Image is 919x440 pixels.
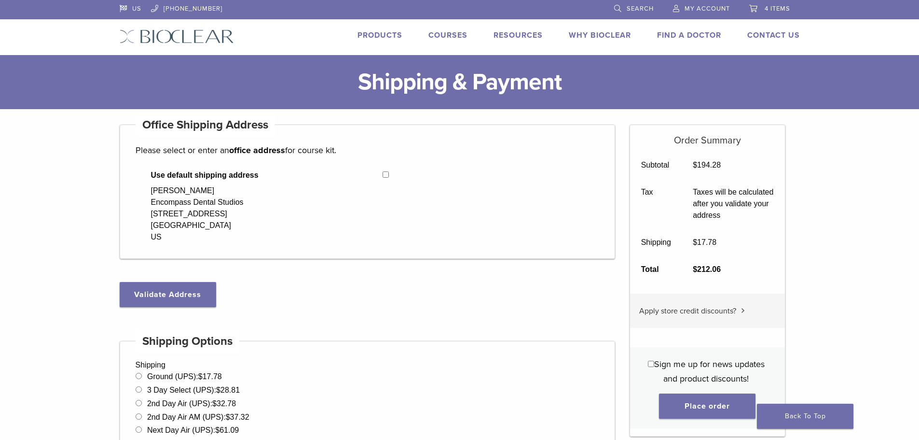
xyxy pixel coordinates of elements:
span: My Account [685,5,730,13]
bdi: 28.81 [216,386,240,394]
th: Shipping [630,229,682,256]
span: Search [627,5,654,13]
button: Validate Address [120,282,216,307]
th: Total [630,256,682,283]
span: $ [198,372,203,381]
a: Why Bioclear [569,30,631,40]
bdi: 37.32 [226,413,249,421]
label: Ground (UPS): [147,372,222,381]
a: Resources [494,30,543,40]
a: Courses [428,30,467,40]
td: Taxes will be calculated after you validate your address [682,179,785,229]
img: Bioclear [120,29,234,43]
label: 2nd Day Air (UPS): [147,399,236,408]
label: 3 Day Select (UPS): [147,386,240,394]
bdi: 32.78 [212,399,236,408]
a: Find A Doctor [657,30,721,40]
bdi: 212.06 [693,265,721,273]
span: $ [693,265,697,273]
span: Use default shipping address [151,170,383,181]
span: $ [215,426,219,434]
h4: Office Shipping Address [136,114,275,137]
th: Tax [630,179,682,229]
a: Back To Top [757,404,853,429]
label: Next Day Air (UPS): [147,426,239,434]
bdi: 194.28 [693,161,721,169]
span: Apply store credit discounts? [639,306,736,316]
h5: Order Summary [630,125,785,146]
span: $ [216,386,220,394]
input: Sign me up for news updates and product discounts! [648,361,654,367]
span: 4 items [765,5,790,13]
a: Contact Us [747,30,800,40]
span: $ [693,161,697,169]
a: Products [357,30,402,40]
strong: office address [229,145,285,156]
span: $ [226,413,230,421]
bdi: 61.09 [215,426,239,434]
label: 2nd Day Air AM (UPS): [147,413,249,421]
span: $ [212,399,217,408]
span: $ [693,238,697,246]
bdi: 17.78 [198,372,222,381]
bdi: 17.78 [693,238,716,246]
button: Place order [659,394,755,419]
div: [PERSON_NAME] Encompass Dental Studios [STREET_ADDRESS] [GEOGRAPHIC_DATA] US [151,185,244,243]
span: Sign me up for news updates and product discounts! [654,359,765,384]
img: caret.svg [741,308,745,313]
p: Please select or enter an for course kit. [136,143,600,157]
th: Subtotal [630,152,682,179]
h4: Shipping Options [136,330,240,353]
